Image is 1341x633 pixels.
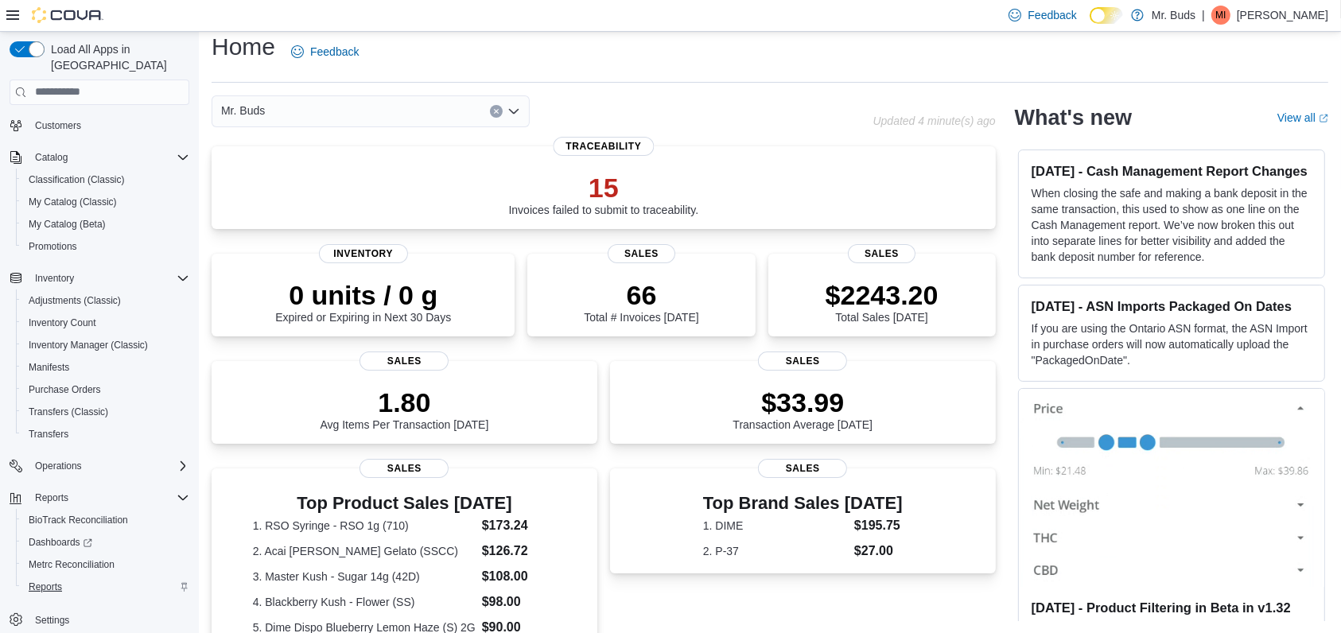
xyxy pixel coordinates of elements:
[29,456,88,476] button: Operations
[507,105,520,118] button: Open list of options
[482,567,556,586] dd: $108.00
[22,170,131,189] a: Classification (Classic)
[584,279,698,324] div: Total # Invoices [DATE]
[3,267,196,289] button: Inventory
[360,459,449,478] span: Sales
[854,516,903,535] dd: $195.75
[1032,600,1312,616] h3: [DATE] - Product Filtering in Beta in v1.32
[1032,298,1312,314] h3: [DATE] - ASN Imports Packaged On Dates
[848,244,916,263] span: Sales
[29,294,121,307] span: Adjustments (Classic)
[253,569,476,584] dt: 3. Master Kush - Sugar 14g (42D)
[285,36,365,68] a: Feedback
[16,531,196,553] a: Dashboards
[275,279,451,324] div: Expired or Expiring in Next 30 Days
[22,313,189,332] span: Inventory Count
[703,518,848,534] dt: 1. DIME
[35,272,74,285] span: Inventory
[22,577,68,596] a: Reports
[854,542,903,561] dd: $27.00
[22,192,123,212] a: My Catalog (Classic)
[22,237,189,256] span: Promotions
[29,383,101,396] span: Purchase Orders
[1211,6,1230,25] div: Mike Issa
[22,291,189,310] span: Adjustments (Classic)
[221,101,265,120] span: Mr. Buds
[1319,114,1328,123] svg: External link
[29,514,128,526] span: BioTrack Reconciliation
[22,215,189,234] span: My Catalog (Beta)
[758,351,847,371] span: Sales
[22,555,189,574] span: Metrc Reconciliation
[212,31,275,63] h1: Home
[253,594,476,610] dt: 4. Blackberry Kush - Flower (SS)
[29,456,189,476] span: Operations
[1028,7,1076,23] span: Feedback
[22,291,127,310] a: Adjustments (Classic)
[1015,105,1132,130] h2: What's new
[22,533,99,552] a: Dashboards
[29,488,75,507] button: Reports
[16,379,196,401] button: Purchase Orders
[22,336,189,355] span: Inventory Manager (Classic)
[29,361,69,374] span: Manifests
[35,491,68,504] span: Reports
[1277,111,1328,124] a: View allExternal link
[703,543,848,559] dt: 2. P-37
[553,137,654,156] span: Traceability
[29,173,125,186] span: Classification (Classic)
[1215,6,1226,25] span: MI
[1090,7,1123,24] input: Dark Mode
[22,170,189,189] span: Classification (Classic)
[3,455,196,477] button: Operations
[35,460,82,472] span: Operations
[16,213,196,235] button: My Catalog (Beta)
[584,279,698,311] p: 66
[22,402,115,421] a: Transfers (Classic)
[29,488,189,507] span: Reports
[29,269,189,288] span: Inventory
[482,542,556,561] dd: $126.72
[1032,320,1312,368] p: If you are using the Ontario ASN format, the ASN Import in purchase orders will now automatically...
[16,576,196,598] button: Reports
[29,240,77,253] span: Promotions
[22,237,84,256] a: Promotions
[1237,6,1328,25] p: [PERSON_NAME]
[35,119,81,132] span: Customers
[45,41,189,73] span: Load All Apps in [GEOGRAPHIC_DATA]
[22,215,112,234] a: My Catalog (Beta)
[29,218,106,231] span: My Catalog (Beta)
[16,401,196,423] button: Transfers (Classic)
[29,581,62,593] span: Reports
[16,509,196,531] button: BioTrack Reconciliation
[29,536,92,549] span: Dashboards
[29,558,115,571] span: Metrc Reconciliation
[1152,6,1195,25] p: Mr. Buds
[22,533,189,552] span: Dashboards
[29,196,117,208] span: My Catalog (Classic)
[16,191,196,213] button: My Catalog (Classic)
[22,425,189,444] span: Transfers
[253,543,476,559] dt: 2. Acai [PERSON_NAME] Gelato (SSCC)
[509,172,699,204] p: 15
[733,386,873,418] p: $33.99
[35,151,68,164] span: Catalog
[1032,163,1312,179] h3: [DATE] - Cash Management Report Changes
[253,494,556,513] h3: Top Product Sales [DATE]
[482,516,556,535] dd: $173.24
[22,511,134,530] a: BioTrack Reconciliation
[29,611,76,630] a: Settings
[35,614,69,627] span: Settings
[275,279,451,311] p: 0 units / 0 g
[3,114,196,137] button: Customers
[29,269,80,288] button: Inventory
[703,494,903,513] h3: Top Brand Sales [DATE]
[16,312,196,334] button: Inventory Count
[733,386,873,431] div: Transaction Average [DATE]
[22,511,189,530] span: BioTrack Reconciliation
[22,577,189,596] span: Reports
[826,279,939,324] div: Total Sales [DATE]
[16,553,196,576] button: Metrc Reconciliation
[22,380,107,399] a: Purchase Orders
[360,351,449,371] span: Sales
